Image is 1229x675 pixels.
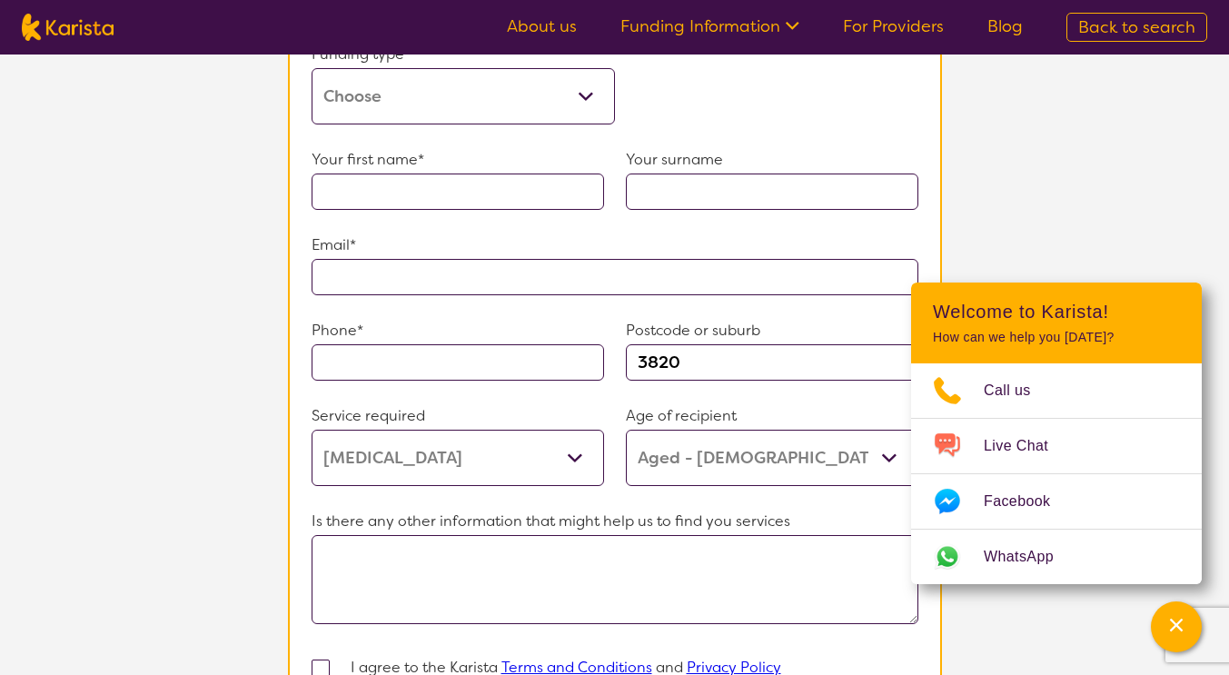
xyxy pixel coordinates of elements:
[984,488,1072,515] span: Facebook
[911,530,1202,584] a: Web link opens in a new tab.
[911,283,1202,584] div: Channel Menu
[626,146,918,174] p: Your surname
[911,363,1202,584] ul: Choose channel
[312,402,604,430] p: Service required
[312,317,604,344] p: Phone*
[1066,13,1207,42] a: Back to search
[984,432,1070,460] span: Live Chat
[626,402,918,430] p: Age of recipient
[312,146,604,174] p: Your first name*
[933,330,1180,345] p: How can we help you [DATE]?
[984,543,1075,571] span: WhatsApp
[1078,16,1195,38] span: Back to search
[987,15,1023,37] a: Blog
[984,377,1053,404] span: Call us
[312,508,918,535] p: Is there any other information that might help us to find you services
[22,14,114,41] img: Karista logo
[312,232,918,259] p: Email*
[1151,601,1202,652] button: Channel Menu
[933,301,1180,323] h2: Welcome to Karista!
[620,15,799,37] a: Funding Information
[843,15,944,37] a: For Providers
[626,317,918,344] p: Postcode or suburb
[507,15,577,37] a: About us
